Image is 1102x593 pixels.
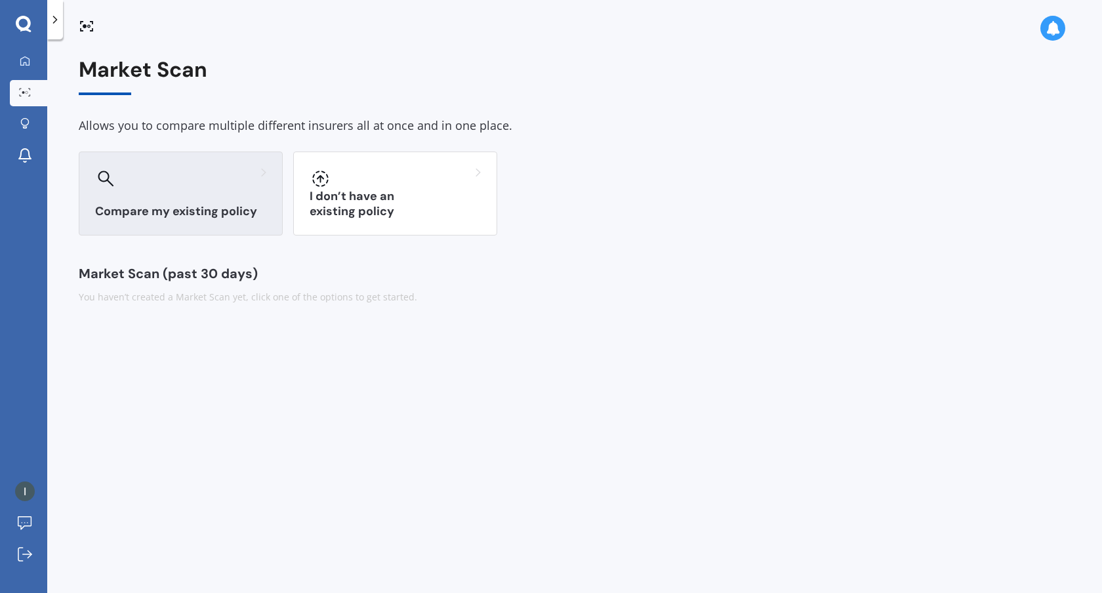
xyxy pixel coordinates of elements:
[310,189,481,219] h3: I don’t have an existing policy
[79,291,1071,304] div: You haven’t created a Market Scan yet, click one of the options to get started.
[15,481,35,501] img: AATXAJw3YrFB95t87amWLM6N4mBhLqLt-Fh1LWkdbA1U=s96-c
[79,58,1071,95] div: Market Scan
[79,116,1071,136] div: Allows you to compare multiple different insurers all at once and in one place.
[79,267,1071,280] div: Market Scan (past 30 days)
[95,204,266,219] h3: Compare my existing policy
